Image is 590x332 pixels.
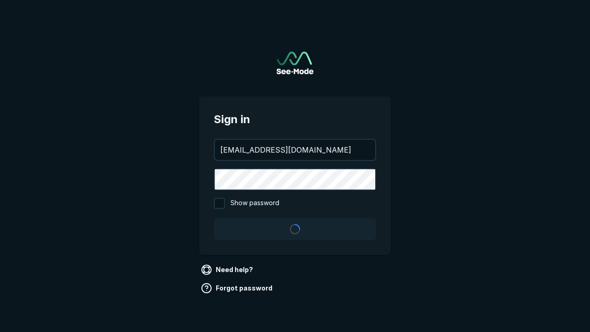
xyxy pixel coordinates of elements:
input: your@email.com [215,140,375,160]
a: Go to sign in [277,52,313,74]
span: Sign in [214,111,376,128]
a: Need help? [199,262,257,277]
span: Show password [230,198,279,209]
a: Forgot password [199,281,276,296]
img: See-Mode Logo [277,52,313,74]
